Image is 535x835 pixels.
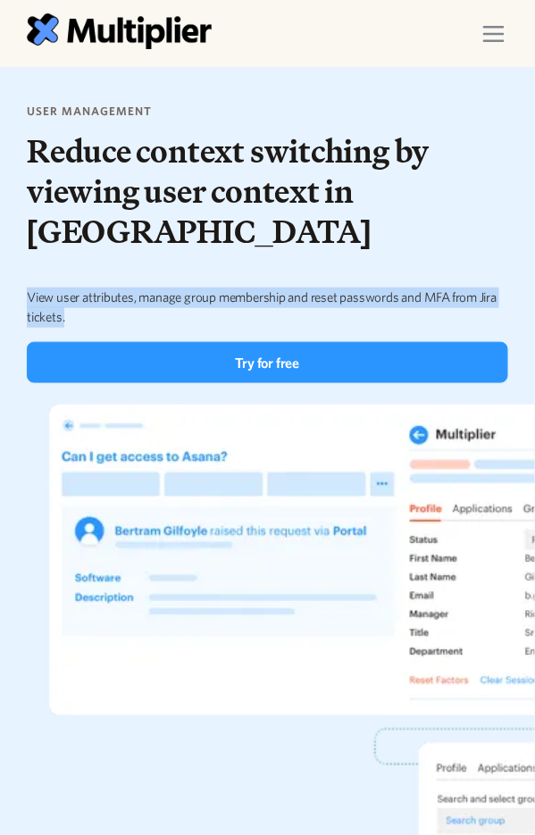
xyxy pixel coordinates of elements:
h5: user management [27,103,508,121]
a: Try for free [27,342,508,383]
h1: Reduce context switching by viewing user context in [GEOGRAPHIC_DATA] [27,131,508,252]
div: menu [469,9,519,59]
p: View user attributes, manage group membership and reset passwords and MFA from Jira tickets. [27,288,508,328]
